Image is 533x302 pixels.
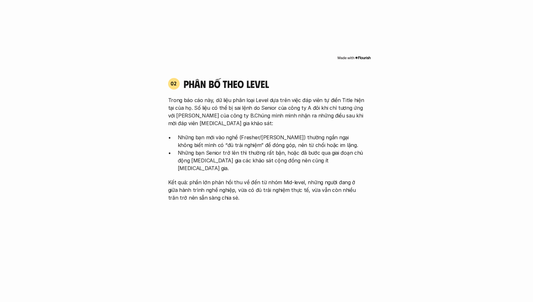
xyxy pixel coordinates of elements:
p: 02 [171,81,177,86]
p: Trong báo cáo này, dữ liệu phân loại Level dựa trên việc đáp viên tự điền Title hiện tại của họ. ... [168,96,365,127]
img: Made with Flourish [337,55,371,60]
p: Kết quả: phần lớn phản hồi thu về đến từ nhóm Mid-level, những người đang ở giữa hành trình nghề ... [168,178,365,202]
p: Những bạn Senior trở lên thì thường rất bận, hoặc đã bước qua giai đoạn chủ động [MEDICAL_DATA] g... [178,149,365,172]
p: Những bạn mới vào nghề (Fresher/[PERSON_NAME]) thường ngần ngại không biết mình có “đủ trải nghiệ... [178,134,365,149]
h4: phân bố theo Level [184,78,365,90]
